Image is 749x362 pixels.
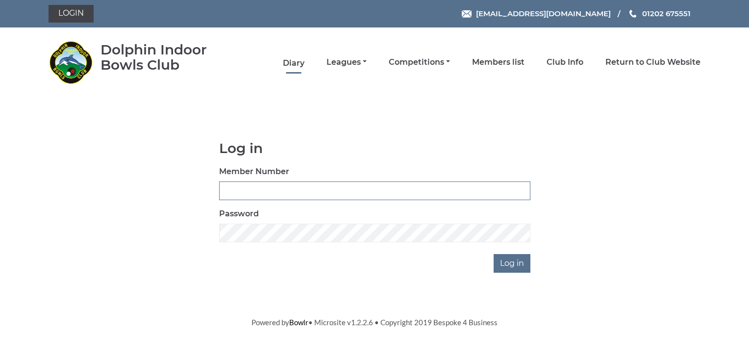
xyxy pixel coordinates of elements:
[289,318,308,327] a: Bowlr
[462,10,472,18] img: Email
[219,208,259,220] label: Password
[476,9,611,18] span: [EMAIL_ADDRESS][DOMAIN_NAME]
[219,166,289,178] label: Member Number
[642,9,691,18] span: 01202 675551
[494,254,530,273] input: Log in
[472,57,524,68] a: Members list
[326,57,367,68] a: Leagues
[49,40,93,84] img: Dolphin Indoor Bowls Club
[251,318,498,327] span: Powered by • Microsite v1.2.2.6 • Copyright 2019 Bespoke 4 Business
[283,58,304,69] a: Diary
[389,57,450,68] a: Competitions
[547,57,583,68] a: Club Info
[628,8,691,19] a: Phone us 01202 675551
[219,141,530,156] h1: Log in
[629,10,636,18] img: Phone us
[605,57,700,68] a: Return to Club Website
[49,5,94,23] a: Login
[100,42,235,73] div: Dolphin Indoor Bowls Club
[462,8,611,19] a: Email [EMAIL_ADDRESS][DOMAIN_NAME]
